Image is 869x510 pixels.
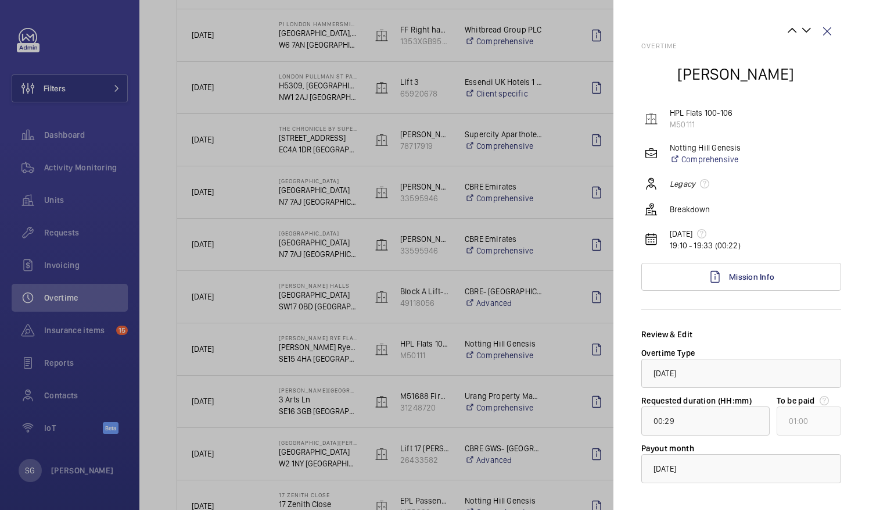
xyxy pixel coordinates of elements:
[653,369,676,378] span: [DATE]
[641,444,694,453] label: Payout month
[670,178,695,190] em: Legacy
[653,464,676,473] span: [DATE]
[777,406,841,436] input: undefined
[670,142,741,154] p: Notting Hill Genesis
[641,42,841,50] h2: Overtime
[670,204,710,215] p: Breakdown
[641,406,770,436] input: function Mt(){if((0,e.mK)(Ge),Ge.value===S)throw new n.buA(-950,null);return Ge.value}
[641,348,695,358] label: Overtime Type
[641,263,841,291] a: Mission Info
[777,395,841,406] label: To be paid
[644,112,658,126] img: elevator.svg
[641,329,841,340] div: Review & Edit
[670,228,741,240] p: [DATE]
[670,154,741,165] a: Comprehensive
[677,63,794,85] h2: [PERSON_NAME]
[729,272,774,281] span: Mission Info
[670,107,732,119] p: HPL Flats 100-106
[670,119,732,130] p: M50111
[670,240,741,251] p: 19:10 - 19:33 (00:22)
[641,396,752,405] label: Requested duration (HH:mm)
